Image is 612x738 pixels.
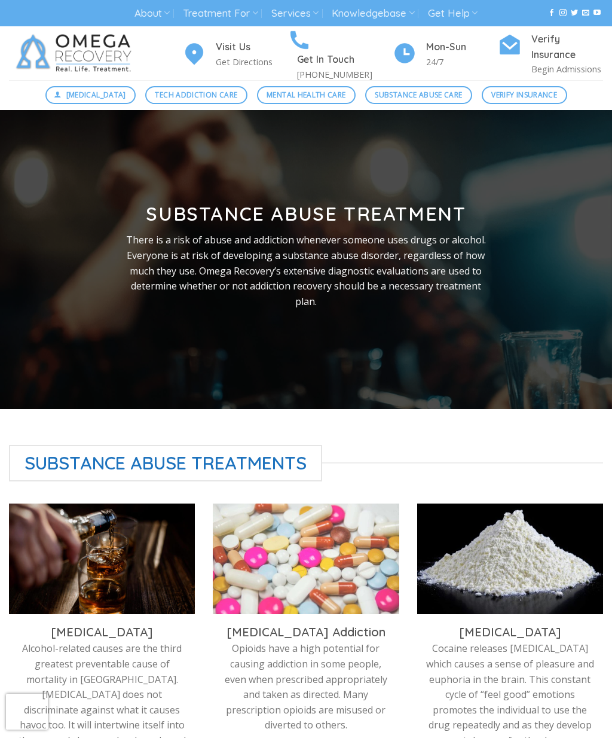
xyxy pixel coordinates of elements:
[297,68,393,81] p: [PHONE_NUMBER]
[182,39,287,69] a: Visit Us Get Directions
[375,89,462,100] span: Substance Abuse Care
[491,89,557,100] span: Verify Insurance
[183,2,258,25] a: Treatment For
[426,39,498,55] h4: Mon-Sun
[287,26,393,81] a: Get In Touch [PHONE_NUMBER]
[9,445,322,481] span: Substance Abuse Treatments
[498,32,603,77] a: Verify Insurance Begin Admissions
[45,86,136,104] a: [MEDICAL_DATA]
[18,624,186,640] h3: [MEDICAL_DATA]
[428,2,478,25] a: Get Help
[222,624,390,640] h3: [MEDICAL_DATA] Addiction
[155,89,237,100] span: Tech Addiction Care
[146,202,466,225] strong: Substance Abuse Treatment
[66,89,126,100] span: [MEDICAL_DATA]
[426,55,498,69] p: 24/7
[531,62,603,76] p: Begin Admissions
[267,89,345,100] span: Mental Health Care
[582,9,589,17] a: Send us an email
[134,2,170,25] a: About
[9,26,143,80] img: Omega Recovery
[216,39,287,55] h4: Visit Us
[365,86,472,104] a: Substance Abuse Care
[222,641,390,733] p: Opioids have a high potential for causing addiction in some people, even when prescribed appropri...
[559,9,567,17] a: Follow on Instagram
[548,9,555,17] a: Follow on Facebook
[271,2,319,25] a: Services
[145,86,247,104] a: Tech Addiction Care
[426,624,594,640] h3: [MEDICAL_DATA]
[332,2,414,25] a: Knowledgebase
[297,52,393,68] h4: Get In Touch
[571,9,578,17] a: Follow on Twitter
[123,233,489,309] p: There is a risk of abuse and addiction whenever someone uses drugs or alcohol. Everyone is at ris...
[482,86,567,104] a: Verify Insurance
[216,55,287,69] p: Get Directions
[593,9,601,17] a: Follow on YouTube
[257,86,356,104] a: Mental Health Care
[531,32,603,63] h4: Verify Insurance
